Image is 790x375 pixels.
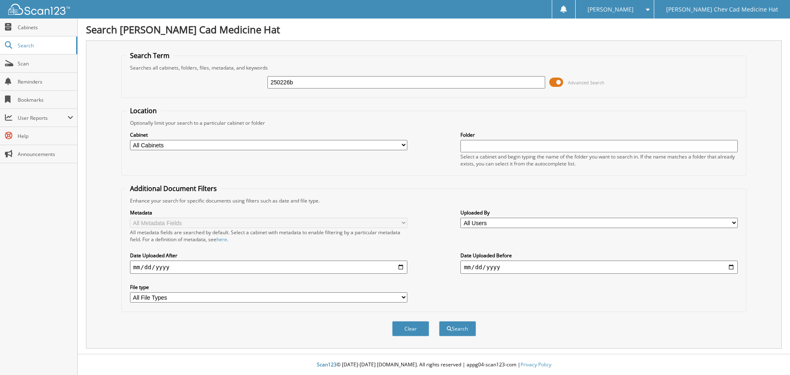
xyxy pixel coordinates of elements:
[18,133,73,140] span: Help
[460,261,738,274] input: end
[130,131,407,138] label: Cabinet
[126,64,742,71] div: Searches all cabinets, folders, files, metadata, and keywords
[18,24,73,31] span: Cabinets
[18,114,67,121] span: User Reports
[392,321,429,336] button: Clear
[18,42,72,49] span: Search
[8,4,70,15] img: scan123-logo-white.svg
[126,197,742,204] div: Enhance your search for specific documents using filters such as date and file type.
[18,96,73,103] span: Bookmarks
[520,361,551,368] a: Privacy Policy
[18,151,73,158] span: Announcements
[317,361,337,368] span: Scan123
[588,7,634,12] span: [PERSON_NAME]
[666,7,778,12] span: [PERSON_NAME] Chev Cad Medicine Hat
[86,23,782,36] h1: Search [PERSON_NAME] Cad Medicine Hat
[78,355,790,375] div: © [DATE]-[DATE] [DOMAIN_NAME]. All rights reserved | appg04-scan123-com |
[126,119,742,126] div: Optionally limit your search to a particular cabinet or folder
[130,261,407,274] input: start
[749,335,790,375] iframe: Chat Widget
[18,60,73,67] span: Scan
[126,106,161,115] legend: Location
[126,51,174,60] legend: Search Term
[439,321,476,336] button: Search
[18,78,73,85] span: Reminders
[460,153,738,167] div: Select a cabinet and begin typing the name of the folder you want to search in. If the name match...
[130,229,407,243] div: All metadata fields are searched by default. Select a cabinet with metadata to enable filtering b...
[216,236,227,243] a: here
[460,209,738,216] label: Uploaded By
[126,184,221,193] legend: Additional Document Filters
[460,131,738,138] label: Folder
[130,252,407,259] label: Date Uploaded After
[460,252,738,259] label: Date Uploaded Before
[130,284,407,291] label: File type
[568,79,604,86] span: Advanced Search
[130,209,407,216] label: Metadata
